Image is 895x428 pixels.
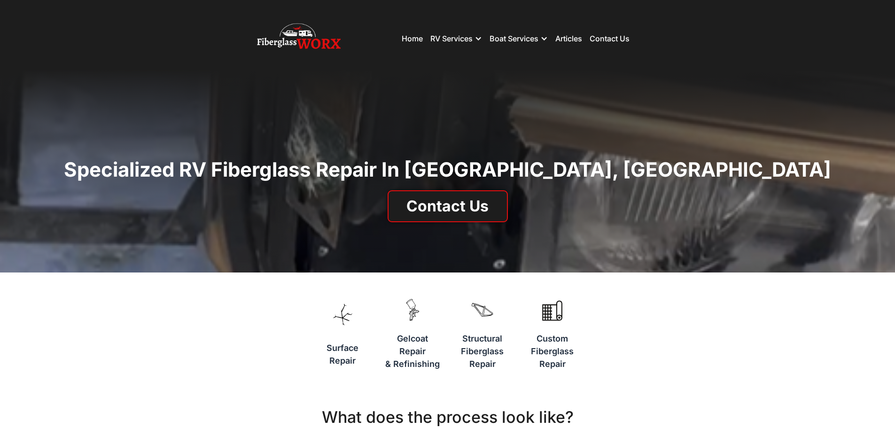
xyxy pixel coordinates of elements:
[64,157,831,182] h1: Specialized RV Fiberglass repair in [GEOGRAPHIC_DATA], [GEOGRAPHIC_DATA]
[402,34,423,43] a: Home
[385,332,440,370] h3: Gelcoat Repair & Refinishing
[227,408,669,427] h2: What does the process look like?
[467,288,497,332] img: A piece of fiberglass that represents structure
[555,34,582,43] a: Articles
[430,34,473,43] div: RV Services
[528,332,577,370] h3: Custom Fiberglass Repair
[490,34,538,43] div: Boat Services
[490,24,548,53] div: Boat Services
[388,190,508,222] a: Contact Us
[328,288,358,342] img: A vector of icon of a spreading spider crack
[398,288,428,332] img: A paint gun
[327,342,358,367] h3: Surface Repair
[537,288,567,332] img: A roll of fiberglass mat
[430,24,482,53] div: RV Services
[458,332,507,370] h3: Structural Fiberglass Repair
[590,34,630,43] a: Contact Us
